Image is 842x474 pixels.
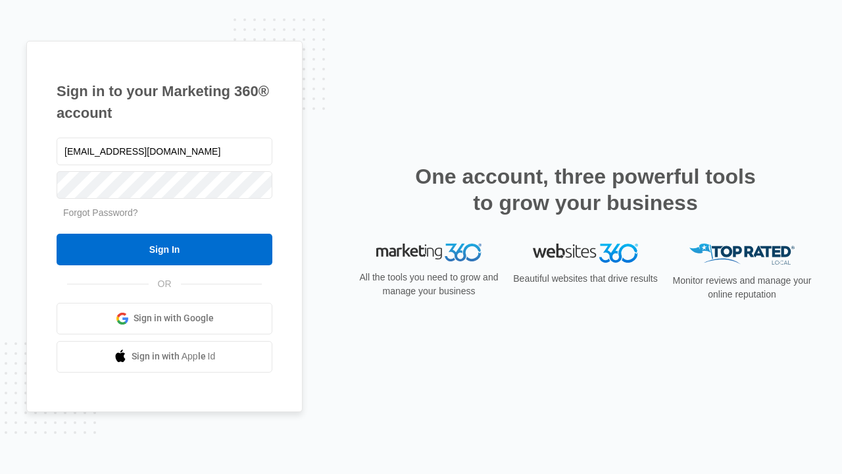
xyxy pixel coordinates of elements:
[57,303,272,334] a: Sign in with Google
[57,234,272,265] input: Sign In
[376,244,482,262] img: Marketing 360
[63,207,138,218] a: Forgot Password?
[689,244,795,265] img: Top Rated Local
[57,341,272,373] a: Sign in with Apple Id
[411,163,760,216] h2: One account, three powerful tools to grow your business
[57,138,272,165] input: Email
[668,274,816,302] p: Monitor reviews and manage your online reputation
[132,350,216,363] span: Sign in with Apple Id
[512,272,659,286] p: Beautiful websites that drive results
[149,277,181,291] span: OR
[533,244,638,263] img: Websites 360
[57,80,272,124] h1: Sign in to your Marketing 360® account
[355,271,503,298] p: All the tools you need to grow and manage your business
[134,311,214,325] span: Sign in with Google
